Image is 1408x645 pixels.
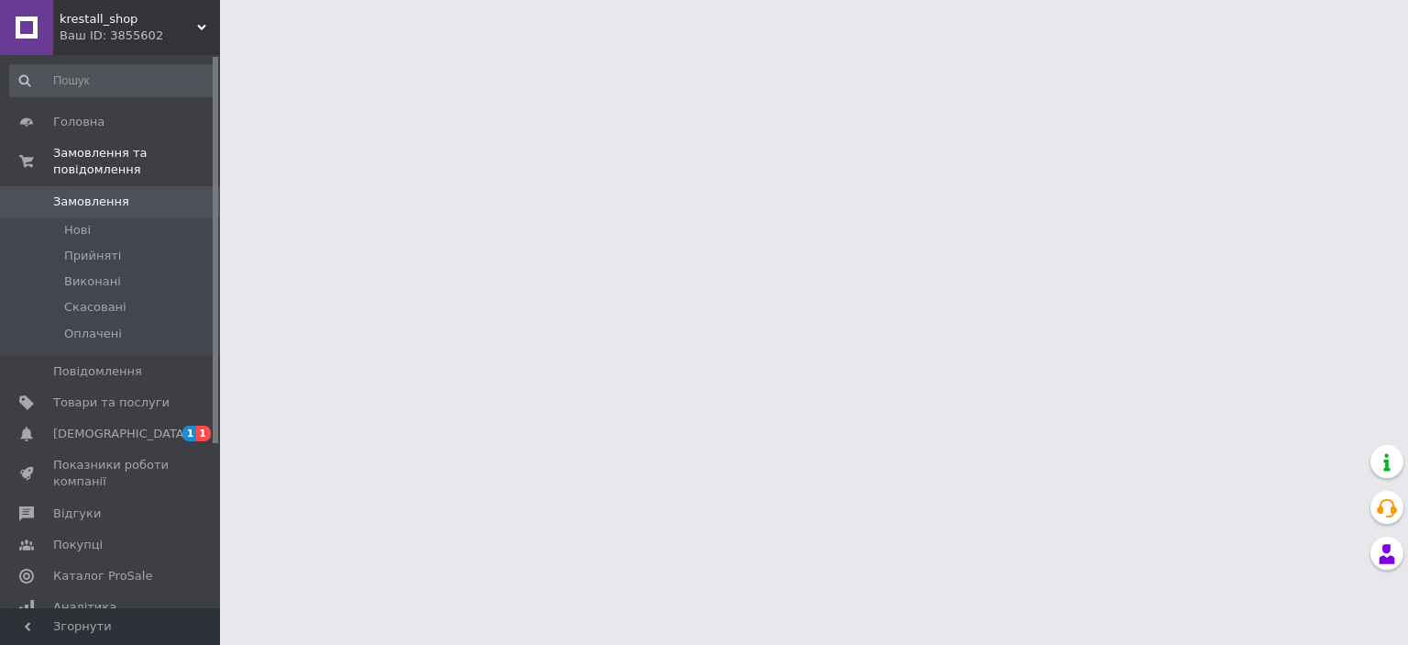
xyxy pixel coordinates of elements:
span: Виконані [64,273,121,290]
span: Прийняті [64,248,121,264]
span: Нові [64,222,91,239]
span: Головна [53,114,104,130]
span: Скасовані [64,299,126,316]
span: krestall_shop [60,11,197,28]
span: Покупці [53,537,103,553]
input: Пошук [9,64,216,97]
span: Оплачені [64,326,122,342]
span: [DEMOGRAPHIC_DATA] [53,426,189,442]
span: Товари та послуги [53,395,170,411]
span: 1 [182,426,197,441]
span: Замовлення [53,194,129,210]
span: 1 [196,426,211,441]
span: Відгуки [53,506,101,522]
span: Замовлення та повідомлення [53,145,220,178]
span: Показники роботи компанії [53,457,170,490]
span: Аналітика [53,599,116,616]
div: Ваш ID: 3855602 [60,28,220,44]
span: Повідомлення [53,363,142,380]
span: Каталог ProSale [53,568,152,584]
